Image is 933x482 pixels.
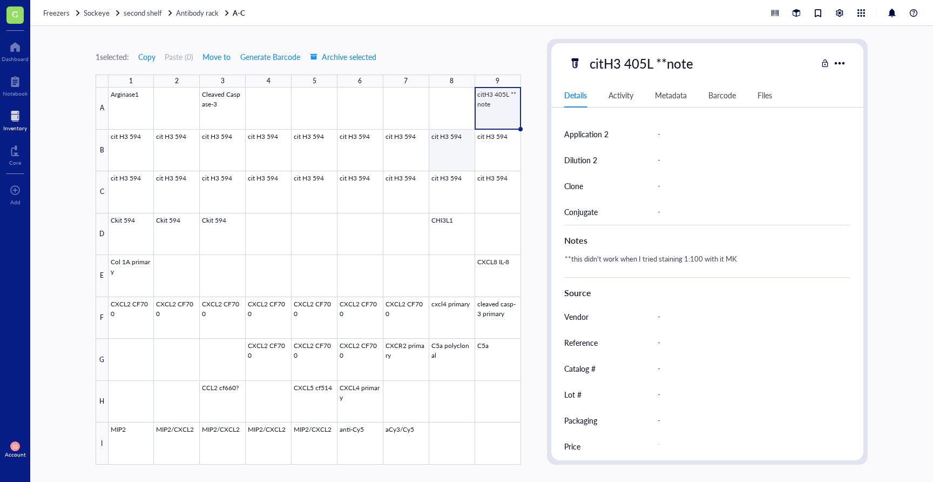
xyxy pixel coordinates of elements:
[310,52,376,61] span: Archive selected
[450,75,454,88] div: 8
[3,90,28,97] div: Notebook
[138,52,155,61] span: Copy
[43,8,82,18] a: Freezers
[5,451,26,458] div: Account
[655,89,687,101] div: Metadata
[84,8,121,18] a: Sockeye
[43,8,70,18] span: Freezers
[3,108,27,131] a: Inventory
[564,154,597,166] div: Dilution 2
[96,297,109,339] div: F
[564,337,598,349] div: Reference
[129,75,133,88] div: 1
[175,75,179,88] div: 2
[202,48,231,65] button: Move to
[221,75,225,88] div: 3
[96,339,109,381] div: G
[9,159,21,166] div: Core
[12,444,17,450] span: SS
[96,381,109,423] div: H
[3,73,28,97] a: Notebook
[9,142,21,166] a: Core
[10,199,21,205] div: Add
[564,180,583,192] div: Clone
[653,383,847,406] div: -
[564,311,589,323] div: Vendor
[96,130,109,172] div: B
[3,125,27,131] div: Inventory
[564,206,598,218] div: Conjugate
[653,357,847,380] div: -
[496,75,499,88] div: 9
[124,8,162,18] span: second shelf
[313,75,316,88] div: 5
[585,52,698,75] div: citH3 405L **note
[653,331,847,354] div: -
[564,440,580,452] div: Price
[233,8,247,18] a: A-C
[560,251,847,277] div: **this didn't work when I tried staining 1:100 with it MK
[2,56,29,62] div: Dashboard
[176,8,219,18] span: Antibody rack
[267,75,271,88] div: 4
[564,128,609,140] div: Application 2
[564,363,596,374] div: Catalog #
[653,175,847,197] div: -
[2,38,29,62] a: Dashboard
[96,88,109,130] div: A
[708,89,736,101] div: Barcode
[564,89,587,101] div: Details
[564,286,851,299] div: Source
[358,75,362,88] div: 6
[96,255,109,297] div: E
[165,48,193,65] button: Paste (0)
[138,48,156,65] button: Copy
[202,52,231,61] span: Move to
[564,234,851,247] div: Notes
[240,48,301,65] button: Generate Barcode
[653,437,842,456] div: -
[12,7,18,21] span: G
[653,200,847,223] div: -
[758,89,772,101] div: Files
[653,305,847,328] div: -
[564,414,597,426] div: Packaging
[96,171,109,213] div: C
[124,8,231,18] a: second shelfAntibody rack
[653,149,847,171] div: -
[84,8,110,18] span: Sockeye
[653,409,847,432] div: -
[564,389,582,400] div: Lot #
[96,423,109,465] div: I
[96,213,109,256] div: D
[404,75,408,88] div: 7
[96,51,129,63] div: 1 selected:
[609,89,633,101] div: Activity
[240,52,300,61] span: Generate Barcode
[309,48,377,65] button: Archive selected
[653,123,847,145] div: -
